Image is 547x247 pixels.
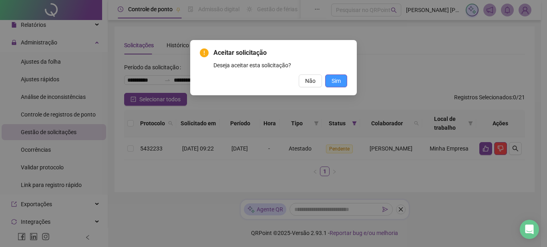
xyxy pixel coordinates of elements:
[520,220,539,239] div: Open Intercom Messenger
[213,61,347,70] div: Deseja aceitar esta solicitação?
[332,76,341,85] span: Sim
[305,76,316,85] span: Não
[200,48,209,57] span: exclamation-circle
[213,48,347,58] span: Aceitar solicitação
[299,74,322,87] button: Não
[325,74,347,87] button: Sim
